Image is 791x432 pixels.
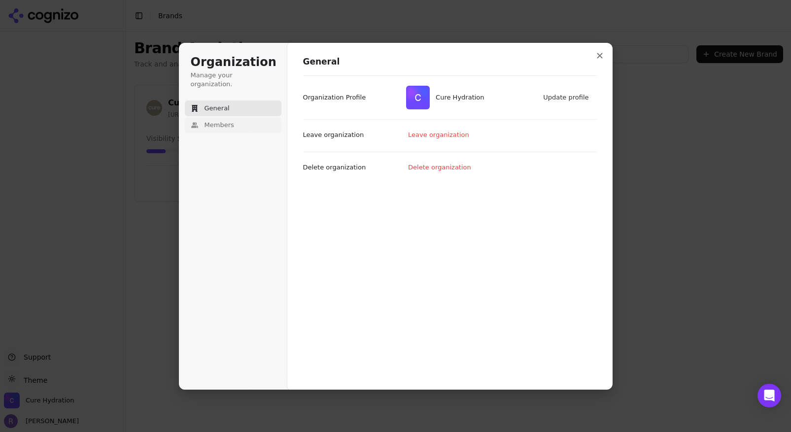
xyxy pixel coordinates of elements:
[436,93,484,102] span: Cure Hydration
[185,100,281,116] button: General
[191,71,275,89] p: Manage your organization.
[403,160,477,175] button: Delete organization
[185,117,281,133] button: Members
[406,86,430,109] img: Cure Hydration
[591,47,609,65] button: Close modal
[538,90,594,105] button: Update profile
[303,56,597,68] h1: General
[303,93,366,102] p: Organization Profile
[757,384,781,407] div: Open Intercom Messenger
[403,128,475,142] button: Leave organization
[303,163,366,172] p: Delete organization
[205,121,234,130] span: Members
[205,104,230,113] span: General
[303,131,364,139] p: Leave organization
[191,55,275,70] h1: Organization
